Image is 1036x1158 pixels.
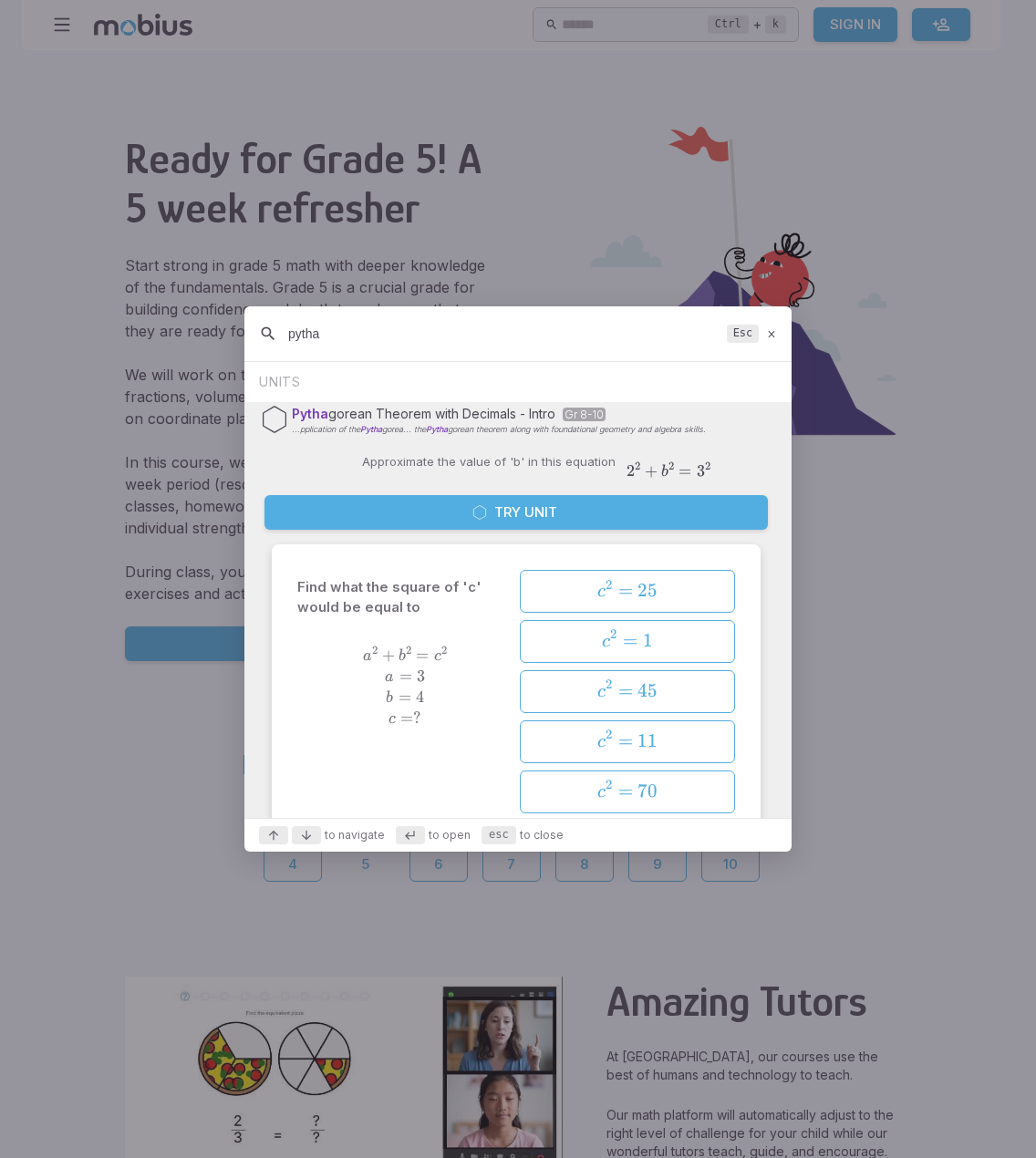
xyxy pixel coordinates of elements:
span: 2 [610,626,616,642]
span: c [388,711,396,727]
div: Suggestions [244,362,792,818]
span: 25 [637,579,658,602]
span: 2 [406,644,411,657]
span: 2 [668,460,674,472]
span: = [618,780,633,802]
span: 70 [637,780,658,802]
span: b [399,648,406,664]
span: 2 [635,460,640,472]
span: Pytha [360,424,382,434]
span: 2 [441,644,447,657]
span: 4 [416,688,424,707]
span: 2 [606,677,612,692]
span: = [618,579,633,602]
span: to open [429,827,471,843]
span: c [597,733,606,751]
div: UNITS [244,362,792,398]
span: 2 [606,727,612,742]
span: c [597,683,606,701]
span: b [386,690,393,706]
span: 3 [697,461,705,481]
span: 2 [372,644,378,657]
span: c [602,633,610,651]
span: 1 [643,629,653,652]
span: b [661,464,668,480]
span: 2 [606,577,612,593]
span: c [597,783,606,801]
span: = [618,679,633,702]
span: to close [520,827,564,843]
span: to navigate [325,827,385,843]
span: a [385,669,394,685]
span: Pytha [426,424,448,434]
span: ? [413,708,421,728]
kbd: Esc [727,325,758,343]
span: = [399,688,411,707]
p: gorean Theorem with Decimals - Intro [292,405,706,423]
p: Approximate the value of 'b' in this equation [362,453,616,471]
span: = [400,708,413,728]
span: c [597,583,606,601]
button: Try Unit [264,495,768,530]
span: a [363,648,372,664]
span: Gr 8-10 [563,408,606,421]
span: 45 [637,679,658,702]
span: 11 [637,729,658,752]
span: gorea... the [382,424,448,434]
span: 2 [606,777,612,792]
span: 3 [417,667,425,686]
span: 2 [627,461,635,481]
p: Find what the square of 'c' would be equal to [297,577,513,617]
p: gorean theorem along with foundational geometry and algebra skills. [292,425,706,434]
span: Pytha [292,406,328,421]
span: = [618,729,633,752]
span: = [679,461,691,481]
span: = [416,646,429,665]
kbd: esc [482,826,516,844]
span: = [623,629,637,652]
span: c [434,648,441,664]
span: + [382,646,395,665]
span: 2 [705,460,710,472]
span: ...pplication of the [292,424,382,434]
span: + [645,461,658,481]
span: = [399,667,412,686]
